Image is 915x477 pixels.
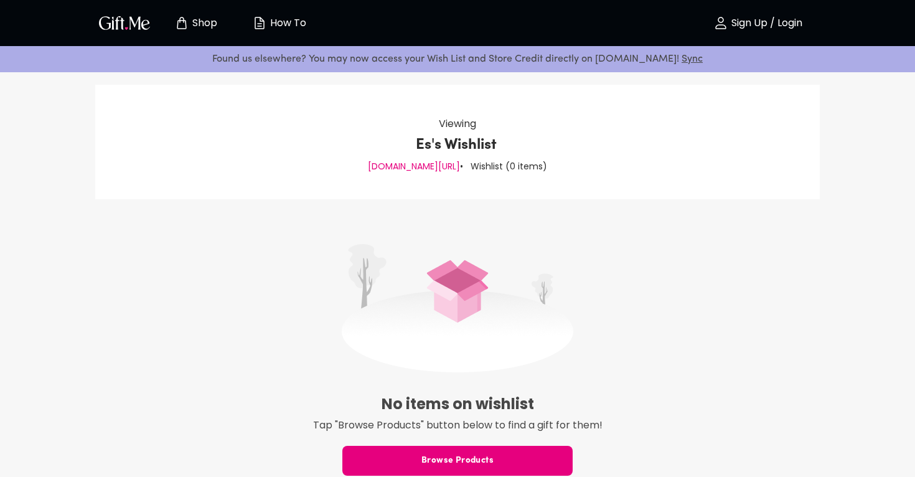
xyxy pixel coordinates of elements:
button: Browse Products [342,446,573,476]
button: Sign Up / Login [695,3,820,43]
button: GiftMe Logo [95,16,154,31]
p: • Wishlist ( 0 items ) [460,158,547,174]
button: How To [245,3,313,43]
a: Sync [682,54,703,64]
img: GiftMe Logo [96,14,152,32]
p: Sign Up / Login [728,18,802,29]
img: how-to.svg [252,16,267,31]
p: Found us elsewhere? You may now access your Wish List and Store Credit directly on [DOMAIN_NAME]! [10,51,905,67]
p: Es's [416,135,441,155]
p: Wishlist [444,135,497,155]
p: Shop [189,18,217,29]
p: Viewing [439,116,476,132]
p: [DOMAIN_NAME][URL] [368,158,460,174]
span: Browse Products [342,454,573,468]
img: Wishlist is Empty [342,244,573,372]
p: How To [267,18,306,29]
button: Store page [161,3,230,43]
h6: No items on wishlist [95,391,820,417]
p: Tap "Browse Products" button below to find a gift for them! [95,417,820,433]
